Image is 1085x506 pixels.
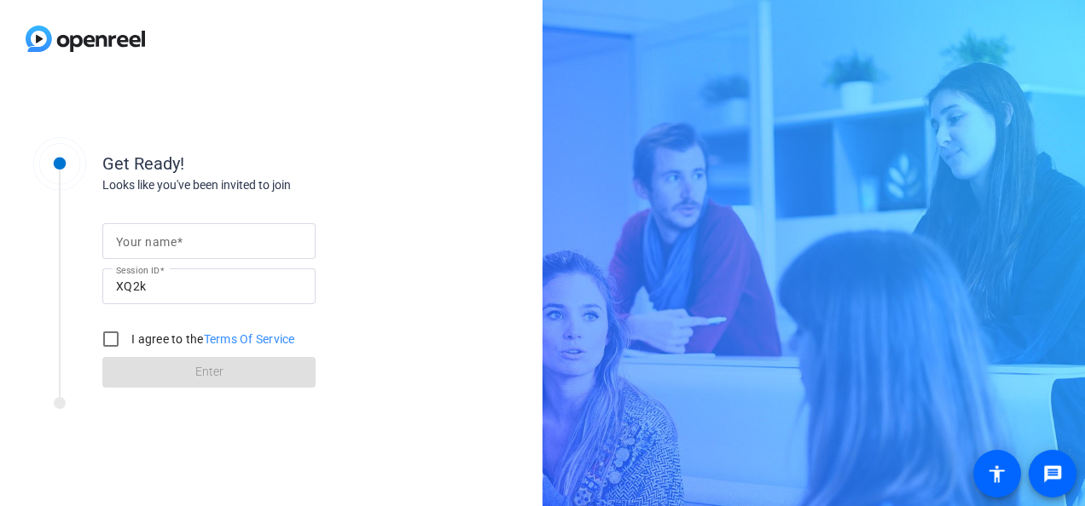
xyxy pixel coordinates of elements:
div: Get Ready! [102,151,444,176]
div: Looks like you've been invited to join [102,176,444,194]
label: I agree to the [128,331,295,348]
a: Terms Of Service [204,332,295,346]
mat-label: Session ID [116,265,160,275]
mat-label: Your name [116,235,177,249]
mat-icon: message [1042,463,1063,484]
mat-icon: accessibility [987,463,1007,484]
